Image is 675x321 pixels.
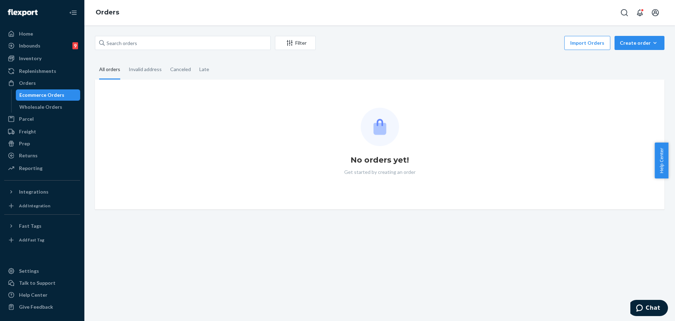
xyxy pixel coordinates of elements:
button: Talk to Support [4,277,80,289]
a: Parcel [4,113,80,125]
div: Wholesale Orders [19,103,62,111]
div: Freight [19,128,36,135]
h1: No orders yet! [351,155,409,166]
div: Create order [620,39,659,46]
button: Import Orders [564,36,610,50]
button: Close Navigation [66,6,80,20]
button: Open notifications [633,6,647,20]
div: Parcel [19,115,34,122]
button: Integrations [4,186,80,197]
iframe: Opens a widget where you can chat to one of our agents [630,300,668,317]
div: Canceled [170,60,191,78]
p: Get started by creating an order [344,169,416,176]
a: Reporting [4,163,80,174]
a: Wholesale Orders [16,101,81,113]
div: 9 [72,42,78,49]
a: Orders [4,77,80,89]
button: Give Feedback [4,301,80,313]
a: Orders [96,8,119,16]
button: Fast Tags [4,220,80,232]
a: Returns [4,150,80,161]
ol: breadcrumbs [90,2,125,23]
button: Open Search Box [617,6,631,20]
div: Add Integration [19,203,50,209]
div: Help Center [19,291,47,298]
img: Empty list [361,108,399,146]
button: Filter [275,36,316,50]
div: Integrations [19,188,49,195]
a: Add Integration [4,200,80,212]
div: Orders [19,80,36,87]
div: Invalid address [129,60,162,78]
div: Returns [19,152,38,159]
button: Create order [615,36,664,50]
div: Reporting [19,165,43,172]
a: Ecommerce Orders [16,89,81,101]
div: Home [19,30,33,37]
div: Talk to Support [19,279,56,287]
a: Inventory [4,53,80,64]
div: Fast Tags [19,222,41,229]
div: Late [199,60,209,78]
div: Inventory [19,55,41,62]
a: Help Center [4,289,80,301]
button: Help Center [655,143,668,178]
a: Prep [4,138,80,149]
a: Add Fast Tag [4,234,80,246]
a: Replenishments [4,65,80,77]
a: Freight [4,126,80,137]
div: Inbounds [19,42,40,49]
a: Home [4,28,80,39]
div: Replenishments [19,68,56,75]
div: Add Fast Tag [19,237,44,243]
a: Settings [4,265,80,277]
input: Search orders [95,36,271,50]
div: Give Feedback [19,303,53,310]
img: Flexport logo [8,9,38,16]
div: Settings [19,267,39,275]
div: Filter [275,39,315,46]
div: Ecommerce Orders [19,92,64,99]
div: Prep [19,140,30,147]
div: All orders [99,60,120,80]
a: Inbounds9 [4,40,80,51]
button: Open account menu [648,6,662,20]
